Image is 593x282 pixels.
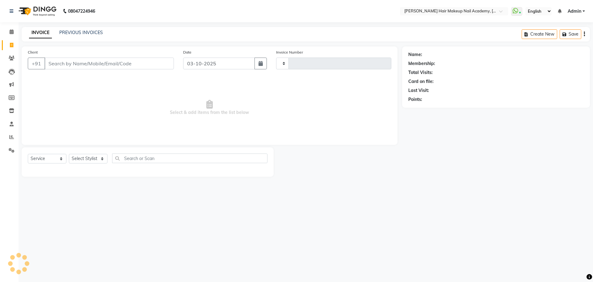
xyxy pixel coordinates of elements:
div: Points: [408,96,422,103]
label: Date [183,50,191,55]
span: Select & add items from the list below [28,77,391,139]
div: Membership: [408,60,435,67]
button: Create New [522,29,557,39]
div: Total Visits: [408,69,433,76]
input: Search by Name/Mobile/Email/Code [44,58,174,69]
b: 08047224946 [68,2,95,20]
img: logo [16,2,58,20]
div: Card on file: [408,78,434,85]
label: Client [28,50,38,55]
input: Search or Scan [112,154,267,163]
a: INVOICE [29,27,52,38]
div: Last Visit: [408,87,429,94]
div: Name: [408,51,422,58]
a: PREVIOUS INVOICES [59,30,103,35]
span: Admin [568,8,581,15]
label: Invoice Number [276,50,303,55]
button: +91 [28,58,45,69]
button: Save [560,29,581,39]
